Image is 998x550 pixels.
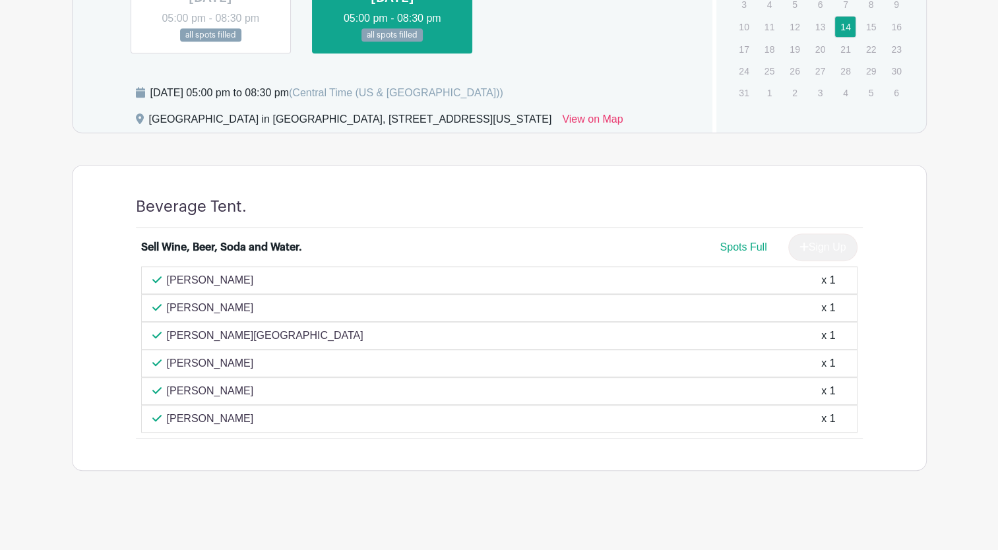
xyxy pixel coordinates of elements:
a: 14 [834,16,856,38]
p: [PERSON_NAME][GEOGRAPHIC_DATA] [167,328,363,344]
p: 12 [784,16,805,37]
p: [PERSON_NAME] [167,383,254,399]
div: [DATE] 05:00 pm to 08:30 pm [150,85,503,101]
p: 21 [834,39,856,59]
p: 18 [759,39,780,59]
p: [PERSON_NAME] [167,411,254,427]
div: x 1 [821,411,835,427]
a: View on Map [562,111,623,133]
div: x 1 [821,272,835,288]
p: 1 [759,82,780,103]
div: x 1 [821,300,835,316]
div: Sell Wine, Beer, Soda and Water. [141,239,302,255]
p: [PERSON_NAME] [167,300,254,316]
p: 5 [860,82,882,103]
p: 3 [809,82,831,103]
p: 2 [784,82,805,103]
p: 27 [809,61,831,81]
p: 31 [733,82,755,103]
p: 23 [885,39,907,59]
p: 13 [809,16,831,37]
p: 16 [885,16,907,37]
p: 4 [834,82,856,103]
p: 17 [733,39,755,59]
p: 19 [784,39,805,59]
p: 10 [733,16,755,37]
p: 20 [809,39,831,59]
p: 11 [759,16,780,37]
p: 6 [885,82,907,103]
h4: Beverage Tent. [136,197,247,216]
span: (Central Time (US & [GEOGRAPHIC_DATA])) [289,87,503,98]
p: 22 [860,39,882,59]
p: 15 [860,16,882,37]
p: 25 [759,61,780,81]
div: [GEOGRAPHIC_DATA] in [GEOGRAPHIC_DATA], [STREET_ADDRESS][US_STATE] [149,111,552,133]
p: 24 [733,61,755,81]
p: [PERSON_NAME] [167,355,254,371]
p: 28 [834,61,856,81]
p: 26 [784,61,805,81]
p: [PERSON_NAME] [167,272,254,288]
div: x 1 [821,328,835,344]
div: x 1 [821,355,835,371]
p: 30 [885,61,907,81]
span: Spots Full [720,241,766,253]
p: 29 [860,61,882,81]
div: x 1 [821,383,835,399]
